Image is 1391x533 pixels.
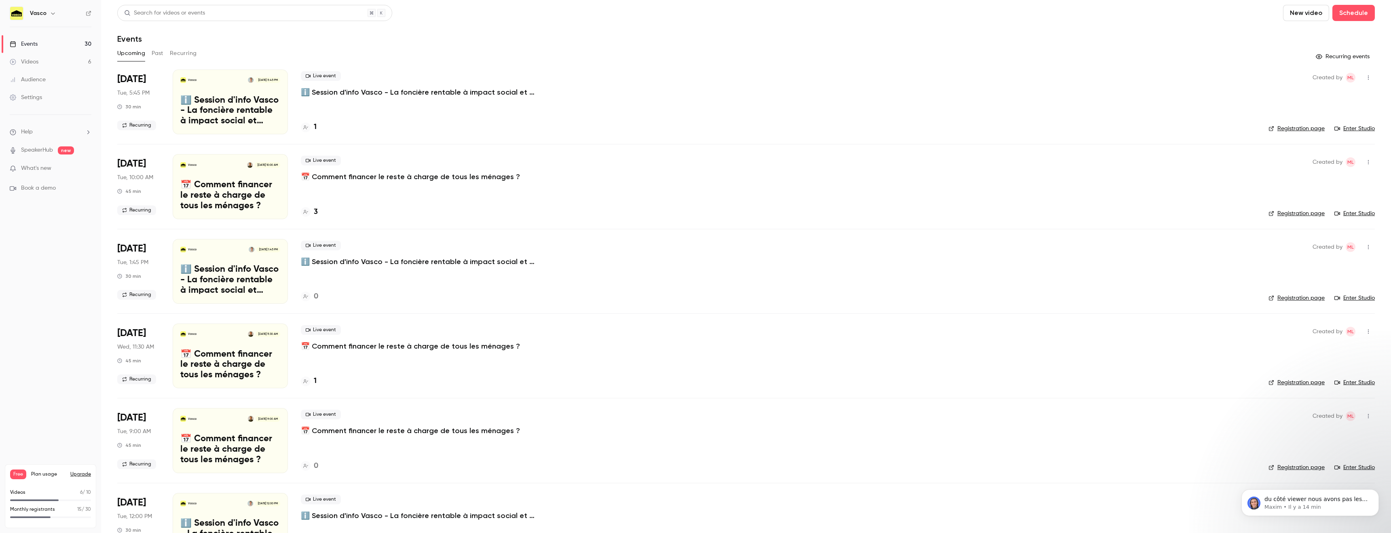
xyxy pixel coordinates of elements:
span: [DATE] 1:45 PM [256,247,280,252]
span: 15 [77,507,82,512]
iframe: Intercom notifications message [1229,472,1391,529]
span: ML [1347,73,1354,82]
img: ℹ️ Session d'info Vasco - La foncière rentable à impact social et environnemental [180,501,186,506]
img: Vasco [10,7,23,20]
span: Tue, 9:00 AM [117,427,151,436]
a: Enter Studio [1334,294,1375,302]
span: ML [1347,327,1354,336]
span: Plan usage [31,471,66,478]
span: Live event [301,325,341,335]
div: Videos [10,58,38,66]
span: [DATE] 12:00 PM [255,501,280,506]
div: Audience [10,76,46,84]
a: Registration page [1268,125,1325,133]
a: Registration page [1268,209,1325,218]
div: 30 min [117,104,141,110]
button: Past [152,47,163,60]
a: Enter Studio [1334,209,1375,218]
span: [DATE] [117,496,146,509]
p: Vasco [188,332,197,336]
span: Marin Lemay [1346,73,1355,82]
span: What's new [21,164,51,173]
div: Search for videos or events [124,9,205,17]
h4: 1 [314,376,317,387]
span: Marin Lemay [1346,157,1355,167]
h6: Vasco [30,9,47,17]
a: 📅 Comment financer le reste à charge de tous les ménages ?VascoSébastien Prot[DATE] 10:00 AM📅 Com... [173,154,288,219]
span: Created by [1313,242,1342,252]
a: 0 [301,291,318,302]
div: 30 min [117,273,141,279]
span: Recurring [117,290,156,300]
a: ℹ️ Session d'info Vasco - La foncière rentable à impact social et environnemental [301,257,543,266]
span: [DATE] [117,73,146,86]
a: Registration page [1268,294,1325,302]
button: New video [1283,5,1329,21]
span: Recurring [117,205,156,215]
p: 📅 Comment financer le reste à charge de tous les ménages ? [180,434,280,465]
a: ℹ️ Session d'info Vasco - La foncière rentable à impact social et environnemental [301,87,543,97]
a: ℹ️ Session d'info Vasco - La foncière rentable à impact social et environnementalVascoMathieu Gue... [173,70,288,134]
div: Oct 14 Tue, 5:45 PM (Europe/Paris) [117,70,160,134]
img: ℹ️ Session d'info Vasco - La foncière rentable à impact social et environnemental [180,77,186,83]
li: help-dropdown-opener [10,128,91,136]
p: Vasco [188,247,197,252]
span: Marin Lemay [1346,411,1355,421]
img: Sébastien Prot [248,331,254,337]
a: 3 [301,207,318,218]
h4: 0 [314,291,318,302]
span: Live event [301,156,341,165]
p: Vasco [188,78,197,82]
span: 6 [80,490,82,495]
a: 0 [301,461,318,472]
a: 1 [301,122,317,133]
span: Book a demo [21,184,56,192]
span: ML [1347,157,1354,167]
h4: 1 [314,122,317,133]
span: Recurring [117,459,156,469]
div: Events [10,40,38,48]
img: 📅 Comment financer le reste à charge de tous les ménages ? [180,162,186,168]
div: Settings [10,93,42,102]
span: Recurring [117,374,156,384]
a: 📅 Comment financer le reste à charge de tous les ménages ? [301,172,520,182]
p: Vasco [188,417,197,421]
p: Vasco [188,163,197,167]
img: Sébastien Prot [248,416,254,421]
span: Tue, 12:00 PM [117,512,152,520]
button: Recurring events [1312,50,1375,63]
button: Recurring [170,47,197,60]
span: Live event [301,71,341,81]
p: ℹ️ Session d'info Vasco - La foncière rentable à impact social et environnemental [180,95,280,127]
span: Wed, 11:30 AM [117,343,154,351]
span: Marin Lemay [1346,242,1355,252]
span: [DATE] [117,411,146,424]
p: 📅 Comment financer le reste à charge de tous les ménages ? [180,349,280,381]
div: Oct 28 Tue, 1:45 PM (Europe/Paris) [117,239,160,304]
a: Registration page [1268,463,1325,472]
p: ℹ️ Session d'info Vasco - La foncière rentable à impact social et environnemental [301,511,543,520]
span: [DATE] [117,242,146,255]
p: Vasco [188,501,197,506]
div: 45 min [117,188,141,195]
img: Mathieu Guerchoux [249,247,254,252]
a: 1 [301,376,317,387]
a: 📅 Comment financer le reste à charge de tous les ménages ? [301,341,520,351]
p: Videos [10,489,25,496]
img: Mathieu Guerchoux [248,77,254,83]
span: Tue, 5:45 PM [117,89,150,97]
a: 📅 Comment financer le reste à charge de tous les ménages ? [301,426,520,436]
div: 45 min [117,442,141,448]
p: / 10 [80,489,91,496]
div: Oct 29 Wed, 11:30 AM (Europe/Paris) [117,324,160,388]
a: SpeakerHub [21,146,53,154]
a: 📅 Comment financer le reste à charge de tous les ménages ?VascoSébastien Prot[DATE] 11:30 AM📅 Com... [173,324,288,388]
p: Monthly registrants [10,506,55,513]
